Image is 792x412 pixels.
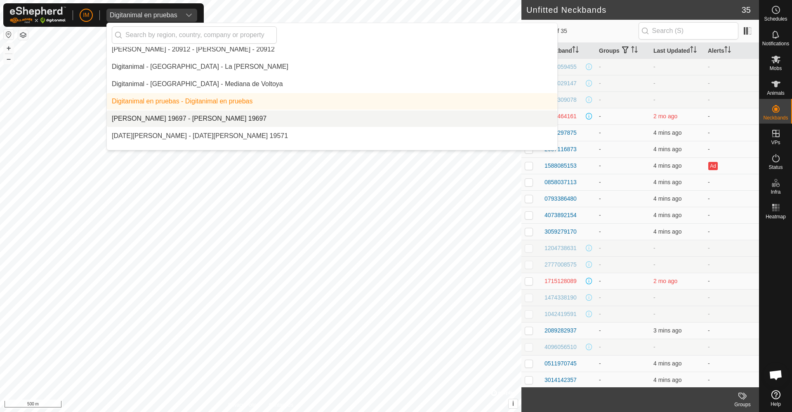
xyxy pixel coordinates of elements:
td: - [596,223,650,240]
td: - [705,174,759,190]
td: - [596,59,650,75]
td: - [596,190,650,207]
div: 3990059455 [544,63,577,71]
span: 27 Aug 2025 at 2:35 pm [653,360,681,367]
span: Digitanimal en pruebas [106,9,181,22]
span: Mobs [770,66,782,71]
td: - [596,108,650,124]
a: Privacy Policy [228,401,259,409]
span: 27 Aug 2025 at 2:35 pm [653,327,681,334]
a: Help [759,387,792,410]
span: VPs [771,140,780,145]
td: - [705,322,759,339]
span: Help [771,402,781,407]
td: - [705,124,759,141]
td: - [705,141,759,157]
p-sorticon: Activate to sort [572,47,579,54]
td: - [596,141,650,157]
span: 27 Aug 2025 at 2:35 pm [653,146,681,152]
span: - [653,344,655,350]
a: Chat abierto [764,363,788,387]
div: Digitanimal en pruebas - Digitanimal en pruebas [112,96,253,106]
span: Notifications [762,41,789,46]
img: Gallagher Logo [10,7,66,23]
div: 1204738631 [544,244,577,253]
li: Eduard Llado Ferrer 21189 [107,145,557,162]
span: 27 Aug 2025 at 2:35 pm [653,228,681,235]
span: 27 Aug 2025 at 2:35 pm [653,129,681,136]
p-sorticon: Activate to sort [724,47,731,54]
td: - [705,372,759,388]
div: 0793386480 [544,194,577,203]
span: i [512,400,514,407]
p-sorticon: Activate to sort [690,47,697,54]
td: - [596,207,650,223]
div: 0704464161 [544,112,577,121]
td: - [705,108,759,124]
button: Map Layers [18,30,28,40]
td: - [596,256,650,273]
div: 3059279170 [544,227,577,236]
td: - [705,256,759,273]
td: - [705,289,759,306]
li: Diego Ipas Susin - 20912 [107,41,557,58]
button: Reset Map [4,30,14,40]
td: - [596,289,650,306]
span: 23 Jun 2025 at 6:05 am [653,278,677,284]
td: - [596,339,650,355]
li: La Blaqueria [107,59,557,75]
td: - [596,157,650,174]
li: Domingo Gonzalez Fernandez 19571 [107,128,557,144]
div: [PERSON_NAME] 19697 - [PERSON_NAME] 19697 [112,114,266,124]
div: 0511970745 [544,359,577,368]
h2: Unfitted Neckbands [526,5,742,15]
div: 1055029147 [544,79,577,88]
span: Heatmap [766,214,786,219]
td: - [705,59,759,75]
div: 0314297875 [544,129,577,137]
span: - [653,311,655,317]
div: Digitanimal - [GEOGRAPHIC_DATA] - Mediana de Voltoya [112,79,283,89]
th: Alerts [705,43,759,59]
div: 1588085153 [544,162,577,170]
span: - [653,63,655,70]
td: - [705,273,759,289]
li: Digitanimal en pruebas [107,93,557,110]
span: 27 Aug 2025 at 2:35 pm [653,212,681,218]
span: 35 [742,4,751,16]
button: i [509,399,518,408]
div: [DATE][PERSON_NAME] - [DATE][PERSON_NAME] 19571 [112,131,288,141]
input: Search by region, country, company or property [112,26,277,44]
span: - [653,245,655,251]
div: 0858037113 [544,178,577,187]
div: Digitanimal - [GEOGRAPHIC_DATA] - La [PERSON_NAME] [112,62,288,72]
span: Animals [767,91,785,96]
span: Infra [771,190,780,194]
span: 27 Aug 2025 at 2:35 pm [653,377,681,383]
td: - [705,223,759,240]
th: Groups [596,43,650,59]
td: - [705,339,759,355]
span: 27 Aug 2025 at 2:35 pm [653,162,681,169]
td: - [705,91,759,108]
td: - [705,75,759,91]
p-sorticon: Activate to sort [631,47,638,54]
span: - [653,80,655,87]
span: Neckbands [763,115,788,120]
td: - [705,190,759,207]
div: 2687116873 [544,145,577,154]
div: 1245309078 [544,96,577,104]
span: 0 selected of 35 [526,27,639,35]
div: 2089282937 [544,326,577,335]
li: Dionisio Martin Sanchez Hernandez 19697 [107,110,557,127]
button: + [4,43,14,53]
span: 27 Aug 2025 at 2:35 pm [653,179,681,185]
div: Digitanimal en pruebas [110,12,177,19]
a: Contact Us [269,401,293,409]
td: - [596,174,650,190]
td: - [705,207,759,223]
div: 1715128089 [544,277,577,286]
td: - [596,306,650,322]
td: - [705,240,759,256]
button: Ad [708,162,717,170]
